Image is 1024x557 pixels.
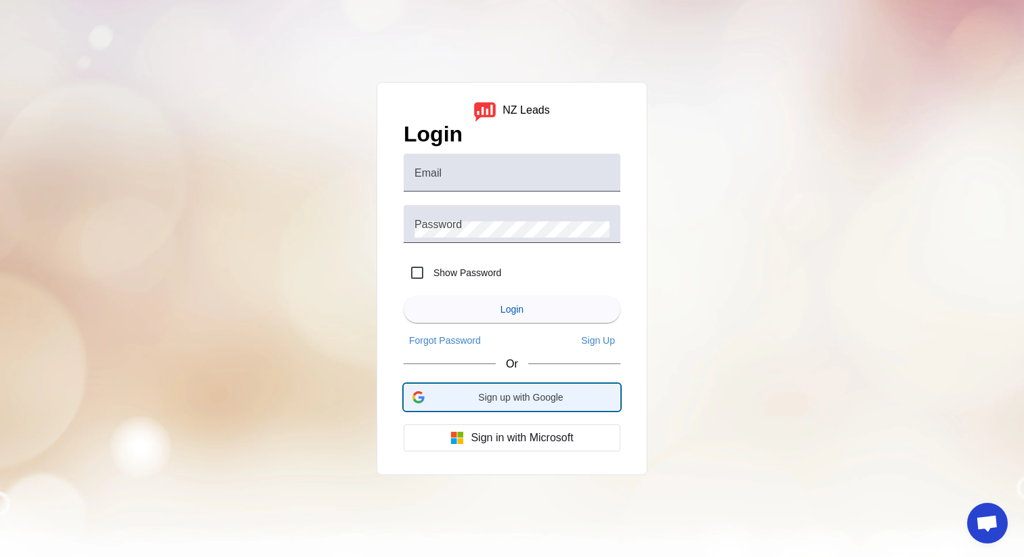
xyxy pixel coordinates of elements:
a: Open chat [967,503,1008,543]
div: NZ Leads [503,104,549,116]
div: Sign up with Google [404,384,620,411]
img: logo [474,99,496,122]
span: Forgot Password [409,335,481,346]
span: Login [500,304,524,315]
span: Sign Up [581,335,615,346]
img: Microsoft logo [450,431,464,445]
button: Login [404,296,620,323]
mat-label: Email [414,166,442,178]
span: Sign up with Google [430,392,612,403]
span: Or [506,358,518,370]
a: logoNZ Leads [474,99,549,122]
h1: Login [404,122,620,154]
mat-label: Password [414,218,462,229]
label: Show Password [431,266,501,280]
button: Sign in with Microsoft [404,424,620,451]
